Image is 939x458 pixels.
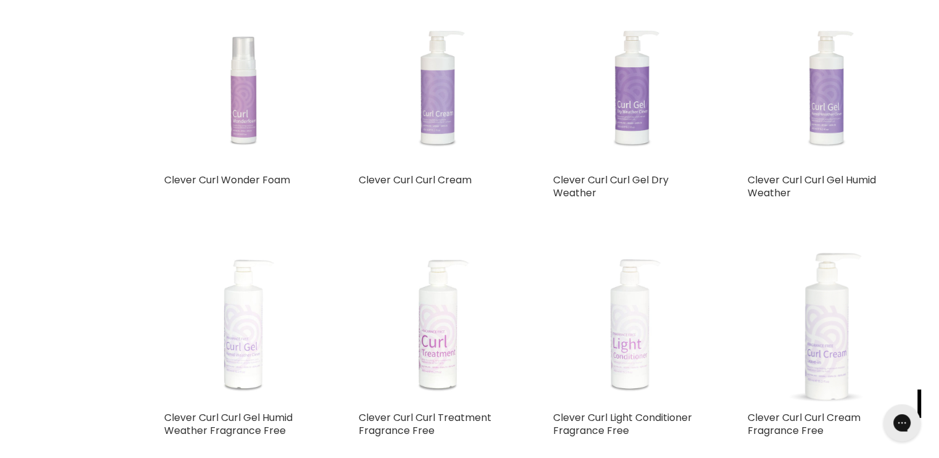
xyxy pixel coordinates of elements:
img: Clever Curl Curl Treatment Fragrance Free [378,248,496,405]
a: Clever Curl Light Conditioner Fragrance Free [553,410,692,438]
a: Clever Curl Curl Gel Dry Weather [553,173,669,200]
a: Clever Curl Curl Gel Humid Weather [748,173,876,200]
img: Clever Curl Curl Gel Humid Weather Fragrance Free [183,248,301,405]
iframe: Gorgias live chat messenger [877,400,927,446]
a: Clever Curl Wonder Foam [164,173,290,187]
a: Clever Curl Curl Cream [359,173,472,187]
a: Clever Curl Curl Treatment Fragrance Free [359,248,516,405]
a: Clever Curl Curl Cream Fragrance Free [748,410,861,438]
a: Clever Curl Light Conditioner Fragrance Free [553,248,711,405]
a: Clever Curl Curl Treatment Fragrance Free [359,410,491,438]
img: Clever Curl Light Conditioner Fragrance Free [572,248,690,405]
a: Clever Curl Curl Gel Humid Weather Fragrance Free [164,248,322,405]
img: Clever Curl Curl Cream Fragrance Free [748,248,905,405]
a: Clever Curl Curl Cream [359,10,516,167]
a: Clever Curl Wonder Foam [164,10,322,167]
img: Clever Curl Curl Cream [378,10,496,167]
a: Clever Curl Curl Gel Dry Weather [553,10,711,167]
img: Clever Curl Wonder Foam [183,10,301,167]
a: Clever Curl Curl Gel Humid Weather Fragrance Free [164,410,293,438]
img: Clever Curl Curl Gel Humid Weather [767,10,885,167]
a: Clever Curl Curl Gel Humid Weather [748,10,905,167]
img: Clever Curl Curl Gel Dry Weather [572,10,690,167]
